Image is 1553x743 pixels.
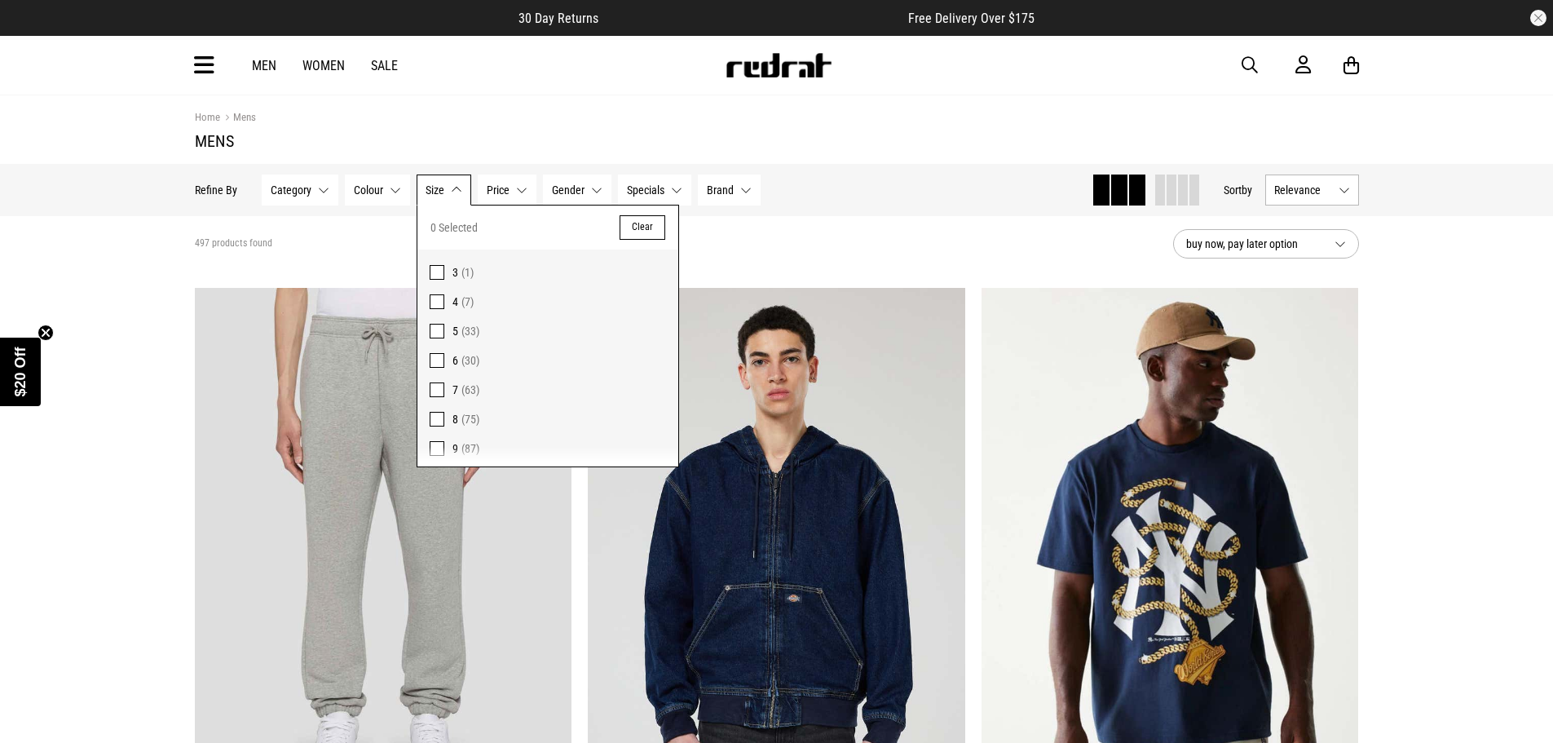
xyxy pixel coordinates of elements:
span: $20 Off [12,347,29,396]
span: Brand [707,184,734,197]
span: Relevance [1274,184,1332,197]
span: 497 products found [195,237,272,250]
div: Size [417,205,679,467]
span: Gender [552,184,585,197]
span: (1) [461,266,474,279]
span: 8 [452,413,458,426]
a: Home [195,111,220,123]
button: Sortby [1224,180,1252,200]
span: (87) [461,442,479,455]
button: Clear [620,215,665,240]
span: by [1242,184,1252,197]
span: 6 [452,354,458,367]
button: Open LiveChat chat widget [13,7,62,55]
button: Relevance [1265,175,1359,206]
span: (30) [461,354,479,367]
a: Sale [371,58,398,73]
a: Women [302,58,345,73]
span: Price [487,184,510,197]
button: Colour [345,175,410,206]
span: Specials [627,184,664,197]
a: Men [252,58,276,73]
span: 3 [452,266,458,279]
span: Colour [354,184,383,197]
span: 9 [452,442,458,455]
button: Category [262,175,338,206]
span: (75) [461,413,479,426]
button: Price [478,175,536,206]
span: (7) [461,295,474,308]
button: Brand [698,175,761,206]
span: Size [426,184,444,197]
img: Redrat logo [725,53,832,77]
span: 4 [452,295,458,308]
span: 30 Day Returns [518,11,598,26]
button: Specials [618,175,691,206]
a: Mens [220,111,256,126]
span: 0 Selected [430,218,478,237]
iframe: Customer reviews powered by Trustpilot [631,10,876,26]
button: Gender [543,175,611,206]
span: (33) [461,325,479,338]
span: (63) [461,383,479,396]
p: Refine By [195,184,237,197]
button: buy now, pay later option [1173,229,1359,259]
span: buy now, pay later option [1186,234,1321,254]
span: 7 [452,383,458,396]
button: Size [417,175,471,206]
span: Category [271,184,311,197]
h1: Mens [195,131,1359,151]
button: Close teaser [38,325,54,341]
span: 5 [452,325,458,338]
span: Free Delivery Over $175 [908,11,1035,26]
